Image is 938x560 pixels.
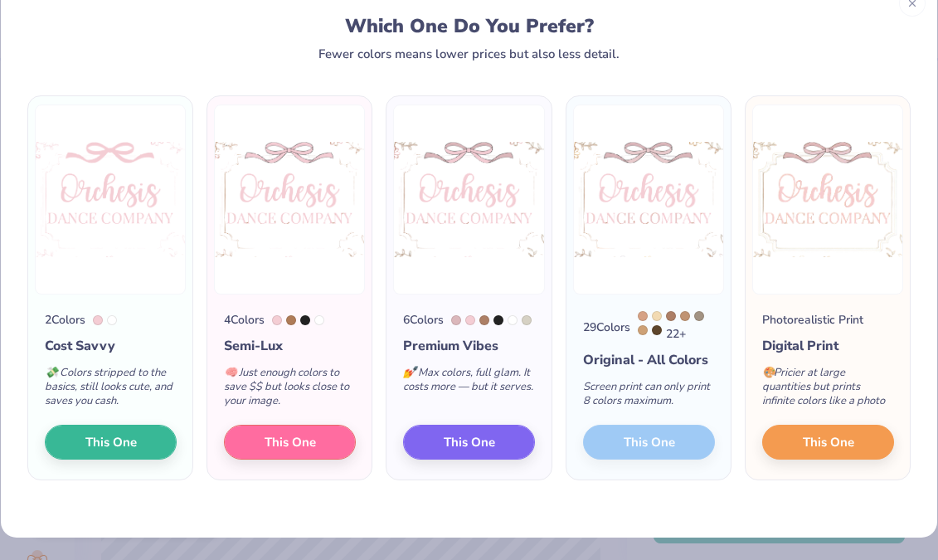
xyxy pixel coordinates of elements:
div: 29 Colors [583,319,630,336]
div: Fewer colors means lower prices but also less detail. [318,47,620,61]
div: 4655 C [680,311,690,321]
button: This One [224,425,356,460]
div: 7422 C [465,315,475,325]
img: 29 color option [573,105,724,295]
span: 💅 [403,365,416,380]
div: 22 + [638,311,715,343]
div: 5025 C [451,315,461,325]
img: 2 color option [35,105,186,295]
button: This One [762,425,894,460]
div: Semi-Lux [224,336,356,356]
div: Premium Vibes [403,336,535,356]
div: Cost Savvy [45,336,177,356]
div: 7527 C [522,315,532,325]
div: White [314,315,324,325]
div: Neutral Black C [300,315,310,325]
img: Photorealistic preview [752,105,903,295]
div: Max colors, full glam. It costs more — but it serves. [403,356,535,411]
div: 4 Colors [224,311,265,329]
button: This One [45,425,177,460]
button: This One [403,425,535,460]
span: This One [85,433,137,452]
span: 🧠 [224,365,237,380]
span: This One [802,433,853,452]
div: Original - All Colors [583,350,715,370]
div: 7506 C [652,311,662,321]
div: Just enough colors to save $$ but looks close to your image. [224,356,356,425]
div: Which One Do You Prefer? [46,15,892,37]
span: This One [265,433,316,452]
div: Pricier at large quantities but prints infinite colors like a photo [762,356,894,425]
div: 728 C [638,325,648,335]
div: Screen print can only print 8 colors maximum. [583,370,715,425]
img: 6 color option [393,105,544,295]
div: 462 C [652,325,662,335]
div: 479 C [666,311,676,321]
div: Digital Print [762,336,894,356]
div: 7422 C [272,315,282,325]
span: 🎨 [762,365,775,380]
div: 7422 C [93,315,103,325]
div: 7514 C [638,311,648,321]
div: Neutral Black C [493,315,503,325]
span: This One [444,433,495,452]
div: White [107,315,117,325]
span: 💸 [45,365,58,380]
div: 479 C [479,315,489,325]
div: White [508,315,518,325]
div: Photorealistic Print [762,311,863,329]
img: 4 color option [214,105,365,295]
div: 6 Colors [403,311,444,329]
div: 4645 C [286,315,296,325]
div: 2 Colors [45,311,85,329]
div: Colors stripped to the basics, still looks cute, and saves you cash. [45,356,177,425]
div: 7530 C [694,311,704,321]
